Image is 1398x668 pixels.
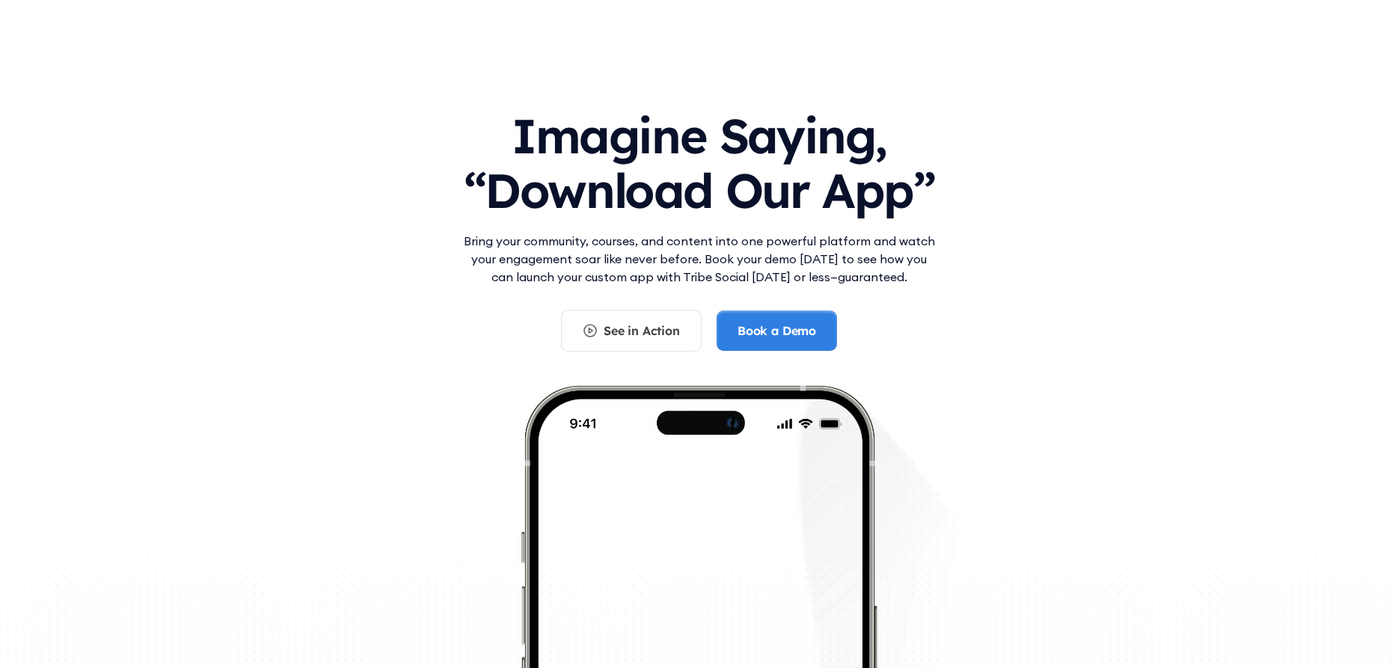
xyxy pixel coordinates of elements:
[717,310,837,351] a: Book a Demo
[475,552,755,661] img: An illustration of Learning Modules
[460,94,939,226] h1: Imagine Saying, “Download Our App”
[460,232,939,286] p: Bring your community, courses, and content into one powerful platform and watch your engagement s...
[561,310,702,352] a: See in Action
[604,322,680,339] div: See in Action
